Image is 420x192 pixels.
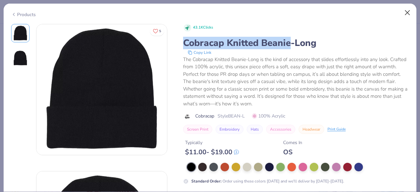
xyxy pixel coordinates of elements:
[252,113,285,119] span: 100% Acrylic
[183,114,192,119] img: brand logo
[183,125,212,134] button: Screen Print
[327,127,346,132] div: Print Guide
[183,37,409,49] div: Cobracap Knitted Beanie-Long
[159,30,161,33] span: 5
[283,148,302,156] div: OS
[12,50,28,66] img: Back
[191,178,344,184] div: Order using these colors [DATE] and we'll deliver by [DATE]-[DATE].
[283,139,302,146] div: Comes In
[216,125,243,134] button: Embroidery
[11,11,36,18] div: Products
[186,49,213,56] button: copy to clipboard
[218,113,245,119] span: Style BEAN-L
[191,179,221,184] strong: Standard Order :
[193,25,213,31] span: 43.1K Clicks
[195,113,214,119] span: Cobracap
[183,56,409,108] div: The Cobracap Knitted Beanie-Long is the kind of accessory that slides effortlessly into any look....
[150,26,164,36] button: Like
[299,125,324,134] button: Headwear
[36,24,167,155] img: Front
[12,25,28,41] img: Front
[185,139,239,146] div: Typically
[185,148,239,156] div: $ 11.00 - $ 19.00
[266,125,295,134] button: Accessories
[247,125,263,134] button: Hats
[401,7,414,19] button: Close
